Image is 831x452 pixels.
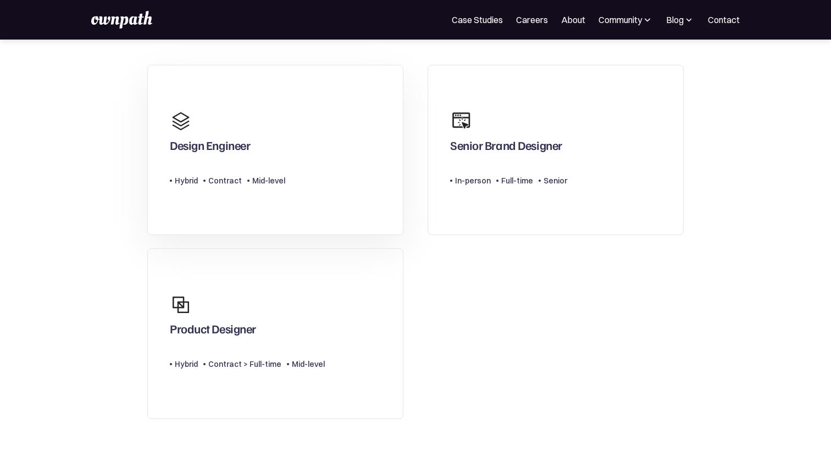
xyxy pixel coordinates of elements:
[252,174,285,187] div: Mid-level
[428,65,684,236] a: Senior Brand DesignerIn-personFull-timeSenior
[208,358,281,371] div: Contract > Full-time
[544,174,567,187] div: Senior
[666,13,695,26] div: Blog
[208,174,242,187] div: Contract
[147,65,403,236] a: Design EngineerHybridContractMid-level
[516,13,548,26] a: Careers
[450,138,562,158] div: Senior Brand Designer
[170,138,250,158] div: Design Engineer
[452,13,503,26] a: Case Studies
[501,174,533,187] div: Full-time
[170,321,256,341] div: Product Designer
[455,174,491,187] div: In-person
[147,248,403,419] a: Product DesignerHybridContract > Full-timeMid-level
[708,13,740,26] a: Contact
[175,174,198,187] div: Hybrid
[666,13,684,26] div: Blog
[175,358,198,371] div: Hybrid
[599,13,642,26] div: Community
[599,13,653,26] div: Community
[561,13,585,26] a: About
[292,358,325,371] div: Mid-level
